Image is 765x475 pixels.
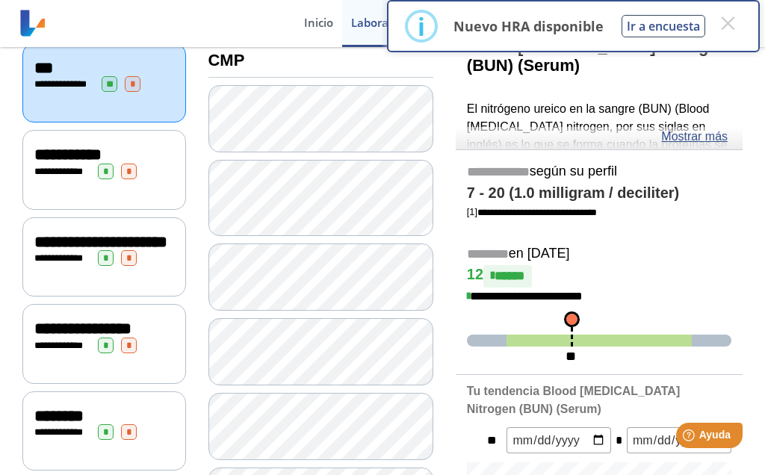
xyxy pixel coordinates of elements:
h4: 7 - 20 (1.0 milligram / deciliter) [467,184,731,202]
p: El nitrógeno ureico en la sangre (BUN) (Blood [MEDICAL_DATA] nitrogen, por sus siglas en inglés) ... [467,100,731,297]
h4: 12 [467,265,731,288]
a: [1] [467,206,597,217]
input: mm/dd/yyyy [507,427,611,453]
h5: en [DATE] [467,246,731,263]
b: CMP [208,51,245,69]
button: Ir a encuesta [622,15,705,37]
h5: según su perfil [467,164,731,181]
iframe: Help widget launcher [632,417,749,459]
a: Mostrar más [661,128,728,146]
p: Nuevo HRA disponible [453,17,604,35]
button: Close this dialog [714,10,741,37]
input: mm/dd/yyyy [627,427,731,453]
b: Tu tendencia Blood [MEDICAL_DATA] Nitrogen (BUN) (Serum) [467,385,680,415]
div: i [418,13,425,40]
